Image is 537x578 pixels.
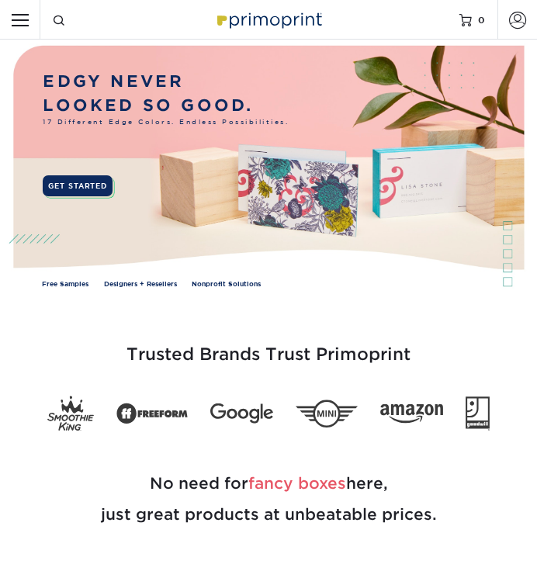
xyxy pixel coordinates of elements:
img: Freeform [116,397,188,429]
a: Free Samples [42,279,88,289]
h2: No need for here, just great products at unbeatable prices. [12,431,525,567]
img: Google [210,403,273,424]
p: EDGY NEVER [43,69,289,93]
a: Designers + Resellers [104,279,177,289]
a: Nonprofit Solutions [192,279,261,289]
img: Amazon [380,404,443,423]
span: fancy boxes [248,474,346,493]
p: LOOKED SO GOOD. [43,93,289,117]
span: 17 Different Edge Colors. Endless Possibilities. [43,117,289,126]
span: 0 [478,14,485,25]
img: Primoprint [213,7,325,31]
h3: Trusted Brands Trust Primoprint [12,307,525,383]
a: GET STARTED [43,175,113,196]
img: Smoothie King [47,396,95,431]
img: Mini [296,400,359,427]
img: Goodwill [466,396,490,431]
